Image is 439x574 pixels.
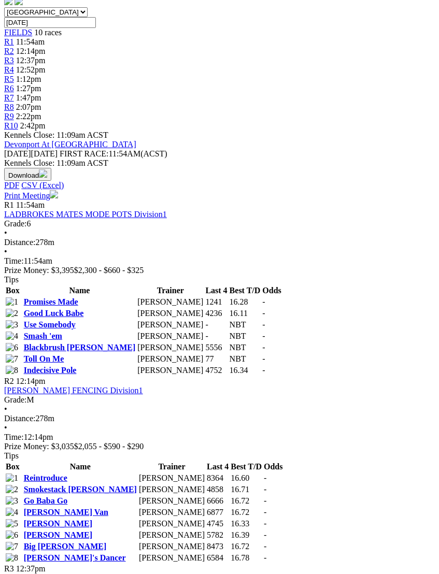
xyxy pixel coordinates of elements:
span: - [264,473,266,482]
span: 12:52pm [16,65,46,74]
img: 8 [6,366,18,375]
span: 1:27pm [16,84,41,93]
a: PDF [4,181,19,190]
a: FIELDS [4,28,32,37]
td: [PERSON_NAME] [138,473,205,483]
span: 11:54am [16,37,45,46]
span: Kennels Close: 11:09am ACST [4,131,108,139]
span: 2:42pm [20,121,46,130]
img: 7 [6,542,18,551]
th: Trainer [137,285,204,296]
span: R2 [4,377,14,385]
span: - [264,485,266,494]
td: [PERSON_NAME] [137,297,204,307]
a: Use Somebody [24,320,76,329]
img: 4 [6,332,18,341]
span: - [262,354,265,363]
td: 16.33 [230,519,262,529]
td: 77 [205,354,228,364]
button: Download [4,168,51,181]
td: [PERSON_NAME] [138,496,205,506]
td: 4752 [205,365,228,376]
span: Distance: [4,414,35,423]
span: R5 [4,75,14,83]
a: R2 [4,47,14,55]
span: $2,300 - $660 - $325 [74,266,144,275]
a: Promises Made [24,297,78,306]
div: 6 [4,219,435,228]
img: 3 [6,320,18,329]
td: 5556 [205,342,228,353]
a: [PERSON_NAME] [24,519,92,528]
img: 1 [6,473,18,483]
input: Select date [4,17,96,28]
td: NBT [229,331,261,341]
th: Odds [263,462,283,472]
div: 12:14pm [4,433,435,442]
img: printer.svg [50,190,58,198]
td: 16.60 [230,473,262,483]
td: [PERSON_NAME] [138,507,205,518]
td: [PERSON_NAME] [137,354,204,364]
td: NBT [229,354,261,364]
th: Name [23,285,136,296]
span: R6 [4,84,14,93]
span: - [262,297,265,306]
span: R7 [4,93,14,102]
a: R8 [4,103,14,111]
a: Smokestack [PERSON_NAME] [24,485,137,494]
img: 6 [6,343,18,352]
span: 12:37pm [16,564,46,573]
td: [PERSON_NAME] [137,308,204,319]
span: • [4,423,7,432]
td: 16.78 [230,553,262,563]
span: Time: [4,256,24,265]
span: 11:54am [16,200,45,209]
td: 1241 [205,297,228,307]
span: - [262,366,265,375]
span: - [262,332,265,340]
span: - [262,309,265,318]
a: [PERSON_NAME] Van [24,508,108,516]
span: Grade: [4,219,27,228]
td: [PERSON_NAME] [138,530,205,540]
td: [PERSON_NAME] [137,320,204,330]
td: - [205,320,228,330]
span: • [4,228,7,237]
a: R1 [4,37,14,46]
span: - [264,519,266,528]
td: [PERSON_NAME] [138,541,205,552]
img: 7 [6,354,18,364]
span: R1 [4,200,14,209]
span: - [262,343,265,352]
td: [PERSON_NAME] [137,365,204,376]
span: 12:14pm [16,377,46,385]
span: 1:12pm [16,75,41,83]
span: R3 [4,564,14,573]
span: R10 [4,121,18,130]
td: 6877 [206,507,229,518]
span: FIRST RACE: [60,149,108,158]
span: 12:14pm [16,47,46,55]
td: 4858 [206,484,229,495]
td: 16.72 [230,507,262,518]
div: Kennels Close: 11:09am ACST [4,159,435,168]
span: 12:37pm [16,56,46,65]
a: Big [PERSON_NAME] [24,542,107,551]
a: R4 [4,65,14,74]
td: 8364 [206,473,229,483]
span: Tips [4,451,19,460]
span: - [264,508,266,516]
span: Distance: [4,238,35,247]
a: [PERSON_NAME]'s Dancer [24,553,126,562]
td: 6584 [206,553,229,563]
td: NBT [229,320,261,330]
img: 2 [6,309,18,318]
td: 4745 [206,519,229,529]
td: 16.71 [230,484,262,495]
span: [DATE] [4,149,58,158]
th: Odds [262,285,281,296]
div: Prize Money: $3,035 [4,442,435,451]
